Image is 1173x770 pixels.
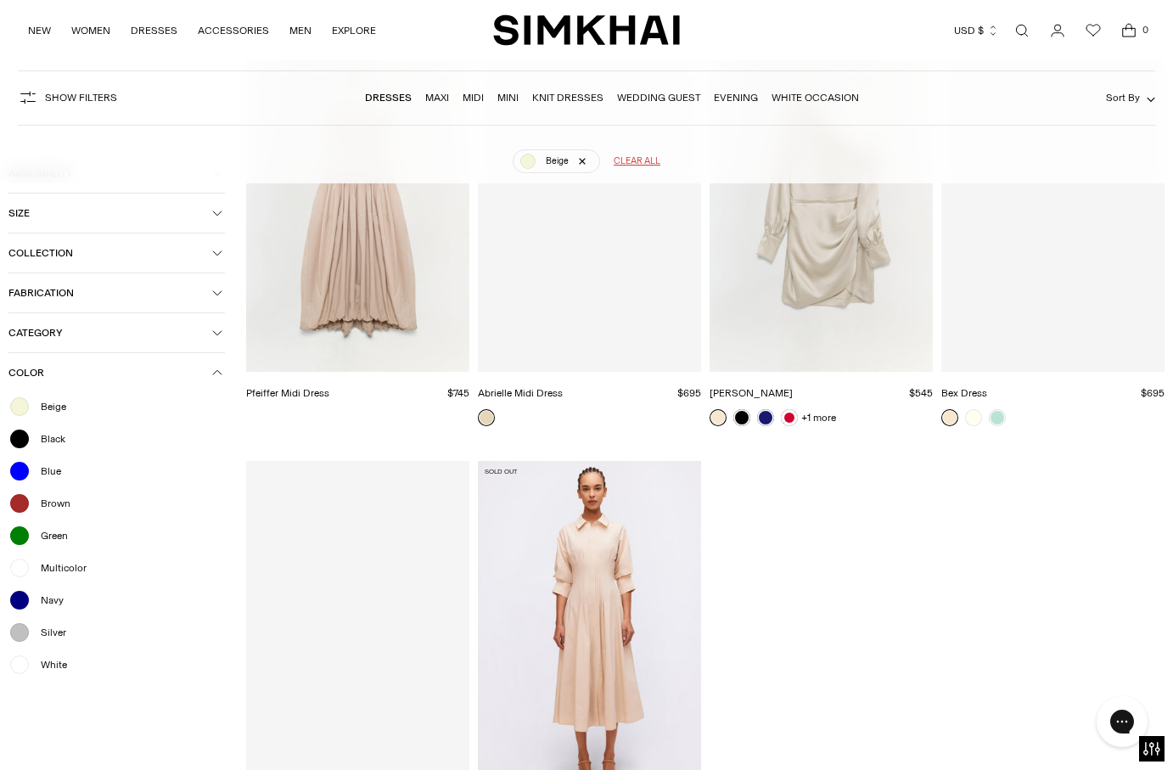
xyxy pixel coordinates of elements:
[31,560,87,576] span: Multicolor
[8,367,212,379] span: Color
[1112,14,1146,48] a: Open cart modal
[425,92,449,104] a: Maxi
[1106,92,1140,104] span: Sort By
[332,12,376,49] a: EXPLORE
[1076,14,1110,48] a: Wishlist
[497,92,519,104] a: Mini
[71,12,110,49] a: WOMEN
[31,431,65,447] span: Black
[365,92,412,104] a: Dresses
[246,387,329,399] a: Pfeiffer Midi Dress
[1106,88,1155,107] button: Sort By
[289,12,311,49] a: MEN
[31,625,66,640] span: Silver
[31,496,70,511] span: Brown
[8,287,212,299] span: Fabrication
[8,233,225,273] button: Collection
[18,84,117,111] button: Show Filters
[8,194,225,233] button: Size
[8,353,225,392] button: Color
[772,92,859,104] a: White Occasion
[8,247,212,259] span: Collection
[801,406,836,430] a: +1 more
[954,12,999,49] button: USD $
[447,387,469,399] span: $745
[198,12,269,49] a: ACCESSORIES
[246,37,469,373] img: Pfeiffer Midi Dress
[532,92,603,104] a: Knit Dresses
[714,92,758,104] a: Evening
[614,149,660,173] a: Clear all
[677,387,701,399] span: $695
[1005,14,1039,48] a: Open search modal
[131,12,177,49] a: DRESSES
[909,387,933,399] span: $545
[8,313,225,352] button: Category
[478,37,701,373] a: Abrielle Midi Dress
[31,593,64,608] span: Navy
[28,12,51,49] a: NEW
[31,528,68,543] span: Green
[8,327,212,339] span: Category
[493,14,680,47] a: SIMKHAI
[1088,690,1156,753] iframe: Gorgias live chat messenger
[8,273,225,312] button: Fabrication
[478,387,563,399] a: Abrielle Midi Dress
[1141,387,1165,399] span: $695
[365,80,859,115] nav: Linked collections
[710,37,933,373] img: Cameron Dress
[617,92,700,104] a: Wedding Guest
[941,387,987,399] a: Bex Dress
[941,37,1165,373] a: Bex Dress
[1041,14,1075,48] a: Go to the account page
[31,657,67,672] span: White
[710,387,793,399] a: [PERSON_NAME]
[8,207,212,219] span: Size
[1137,22,1153,37] span: 0
[463,92,484,104] a: Midi
[45,92,117,104] span: Show Filters
[31,464,61,479] span: Blue
[513,149,600,173] a: Beige
[31,399,66,414] span: Beige
[614,155,660,168] span: Clear all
